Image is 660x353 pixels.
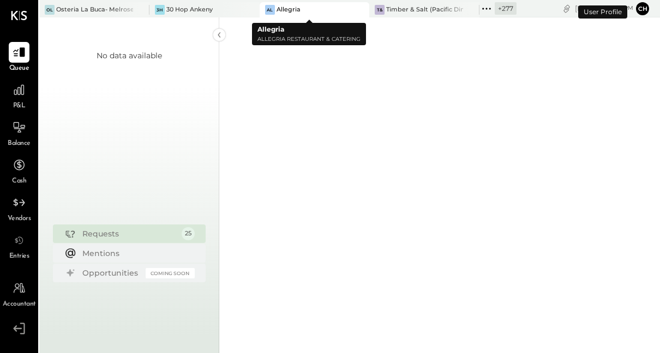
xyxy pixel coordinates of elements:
[1,42,38,74] a: Queue
[13,101,26,111] span: P&L
[82,267,140,278] div: Opportunities
[1,155,38,186] a: Cash
[9,64,29,74] span: Queue
[265,5,275,15] div: Al
[624,4,633,12] span: pm
[45,5,55,15] div: OL
[8,214,31,224] span: Vendors
[8,139,31,149] span: Balance
[636,2,649,15] button: Ch
[82,248,189,259] div: Mentions
[495,2,517,15] div: + 277
[3,300,36,309] span: Accountant
[561,3,572,14] div: copy link
[1,230,38,261] a: Entries
[257,25,284,33] b: Allegria
[82,228,176,239] div: Requests
[386,5,463,14] div: Timber & Salt (Pacific Dining CA1 LLC)
[182,227,195,240] div: 25
[166,5,213,14] div: 30 Hop Ankeny
[575,3,633,14] div: [DATE]
[146,268,195,278] div: Coming Soon
[97,50,162,61] div: No data available
[1,192,38,224] a: Vendors
[601,3,622,14] span: 12 : 07
[578,5,627,19] div: User Profile
[155,5,165,15] div: 3H
[375,5,385,15] div: T&
[257,35,361,44] p: Allegria Restaurant & Catering
[9,252,29,261] span: Entries
[277,5,301,14] div: Allegria
[12,176,26,186] span: Cash
[1,117,38,149] a: Balance
[56,5,133,14] div: Osteria La Buca- Melrose
[1,278,38,309] a: Accountant
[1,80,38,111] a: P&L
